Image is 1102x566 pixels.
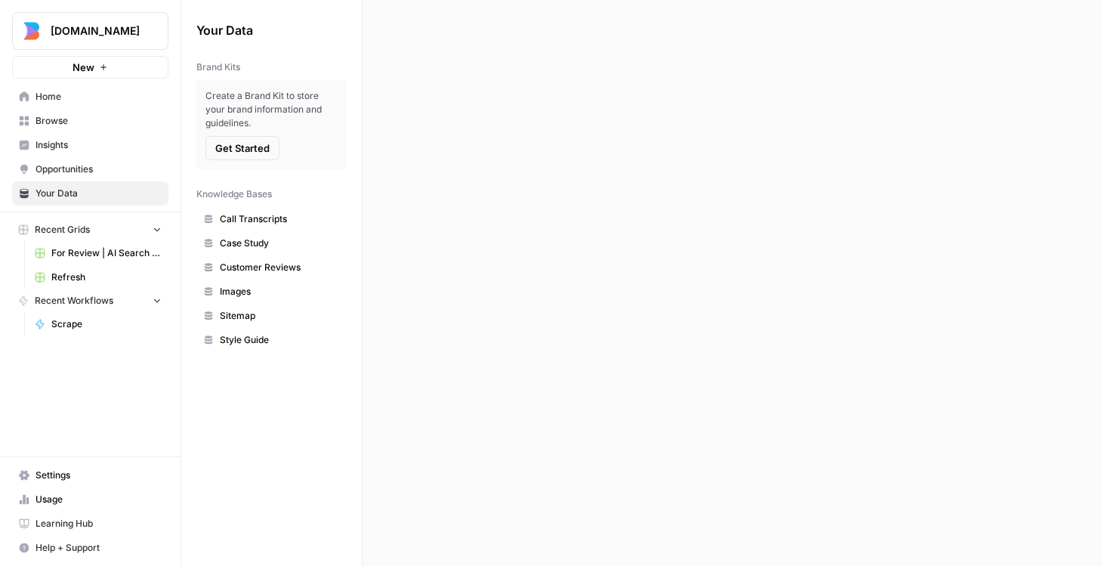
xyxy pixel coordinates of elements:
a: Browse [12,109,168,133]
span: Insights [35,138,162,152]
img: Builder.io Logo [17,17,45,45]
a: Style Guide [196,328,347,352]
a: Sitemap [196,304,347,328]
a: Usage [12,487,168,512]
a: Home [12,85,168,109]
span: Customer Reviews [220,261,340,274]
span: Browse [35,114,162,128]
span: [DOMAIN_NAME] [51,23,142,39]
button: New [12,56,168,79]
span: Get Started [215,141,270,156]
span: For Review | AI Search Questions - Hybrid Brand Kit [51,246,162,260]
span: Learning Hub [35,517,162,530]
span: Call Transcripts [220,212,340,226]
span: New [73,60,94,75]
a: Insights [12,133,168,157]
a: Case Study [196,231,347,255]
a: Learning Hub [12,512,168,536]
span: Create a Brand Kit to store your brand information and guidelines. [205,89,338,130]
a: Settings [12,463,168,487]
button: Get Started [205,136,279,160]
button: Recent Workflows [12,289,168,312]
span: Case Study [220,237,340,250]
button: Recent Grids [12,218,168,241]
a: Call Transcripts [196,207,347,231]
a: Images [196,280,347,304]
a: Refresh [28,265,168,289]
a: Customer Reviews [196,255,347,280]
span: Recent Workflows [35,294,113,308]
span: Scrape [51,317,162,331]
span: Your Data [35,187,162,200]
a: Your Data [12,181,168,206]
span: Style Guide [220,333,340,347]
span: Sitemap [220,309,340,323]
span: Brand Kits [196,60,240,74]
span: Settings [35,469,162,482]
span: Home [35,90,162,104]
span: Recent Grids [35,223,90,237]
span: Knowledge Bases [196,187,272,201]
a: For Review | AI Search Questions - Hybrid Brand Kit [28,241,168,265]
button: Workspace: Builder.io [12,12,168,50]
span: Opportunities [35,162,162,176]
a: Opportunities [12,157,168,181]
span: Your Data [196,21,329,39]
a: Scrape [28,312,168,336]
button: Help + Support [12,536,168,560]
span: Help + Support [35,541,162,555]
span: Usage [35,493,162,506]
span: Images [220,285,340,298]
span: Refresh [51,271,162,284]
